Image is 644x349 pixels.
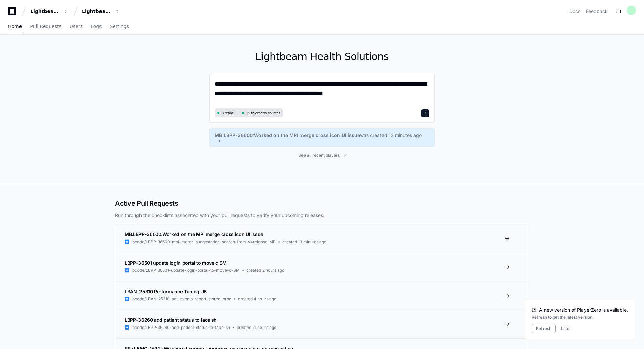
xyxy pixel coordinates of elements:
span: Logs [91,24,102,28]
button: Lightbeam Health [28,5,71,17]
span: lbcode/LBPP-36260-add-patient-status-to-face-sh [131,325,230,330]
span: 8 repos [222,111,234,116]
div: Refresh to get the latest version. [532,315,628,320]
span: MB:LBPP-36600:Worked on the MPI merge cross icon UI issue [125,231,263,237]
a: Users [70,19,83,34]
span: lbcode/LBPP-36501-update-login-portal-to-move-c-SM [131,268,240,273]
span: Settings [110,24,129,28]
span: Home [8,24,22,28]
a: MB:LBPP-36600:Worked on the MPI merge cross icon UI issuewas created 13 minutes ago [215,132,429,143]
a: Settings [110,19,129,34]
span: lbcode/LBAN-25310-adt-events-report-stored-proc [131,296,231,302]
a: LBPP-36260 add patient status to face shlbcode/LBPP-36260-add-patient-status-to-face-shcreated 21... [115,310,529,338]
a: LBAN-25310 Performance Tuning-JBlbcode/LBAN-25310-adt-events-report-stored-proccreated 4 hours ago [115,281,529,310]
span: created 2 hours ago [246,268,284,273]
span: LBPP-36260 add patient status to face sh [125,317,217,323]
button: Feedback [586,8,608,15]
span: Users [70,24,83,28]
span: 15 telemetry sources [246,111,280,116]
span: created 13 minutes ago [282,239,326,245]
a: MB:LBPP-36600:Worked on the MPI merge cross icon UI issuelbcode/LBPP-36600-mpi-merge-suggestedon-... [115,224,529,253]
span: MB:LBPP-36600:Worked on the MPI merge cross icon UI issue [215,132,360,139]
a: Logs [91,19,102,34]
span: LBAN-25310 Performance Tuning-JB [125,289,207,294]
span: was created 13 minutes ago [360,132,422,139]
span: lbcode/LBPP-36600-mpi-merge-suggestedon-search-from-v4release-MB [131,239,276,245]
a: See all recent players [209,152,435,158]
h2: Active Pull Requests [115,199,529,208]
a: Pull Requests [30,19,61,34]
button: Refresh [532,324,556,333]
a: Home [8,19,22,34]
span: created 21 hours ago [237,325,276,330]
span: LBPP-36501 update login portal to move c SM [125,260,227,266]
button: Lightbeam Health Solutions [79,5,122,17]
span: Pull Requests [30,24,61,28]
a: LBPP-36501 update login portal to move c SMlbcode/LBPP-36501-update-login-portal-to-move-c-SMcrea... [115,253,529,281]
span: created 4 hours ago [238,296,276,302]
span: A new version of PlayerZero is available. [539,307,628,313]
a: Docs [569,8,580,15]
h1: Lightbeam Health Solutions [209,51,435,63]
p: Run through the checklists associated with your pull requests to verify your upcoming releases. [115,212,529,219]
button: Later [561,326,571,331]
span: See all recent players [298,152,340,158]
div: Lightbeam Health [30,8,59,15]
div: Lightbeam Health Solutions [82,8,111,15]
